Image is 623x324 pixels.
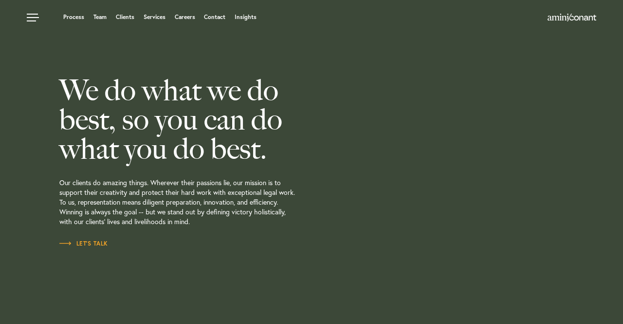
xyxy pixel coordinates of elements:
[63,14,84,20] a: Process
[59,76,356,163] h2: We do what we do best, so you can do what you do best.
[59,239,108,248] a: Let’s Talk
[59,163,356,239] p: Our clients do amazing things. Wherever their passions lie, our mission is to support their creat...
[59,241,108,247] span: Let’s Talk
[175,14,195,20] a: Careers
[204,14,225,20] a: Contact
[548,14,596,21] img: Amini & Conant
[93,14,107,20] a: Team
[116,14,134,20] a: Clients
[144,14,165,20] a: Services
[235,14,257,20] a: Insights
